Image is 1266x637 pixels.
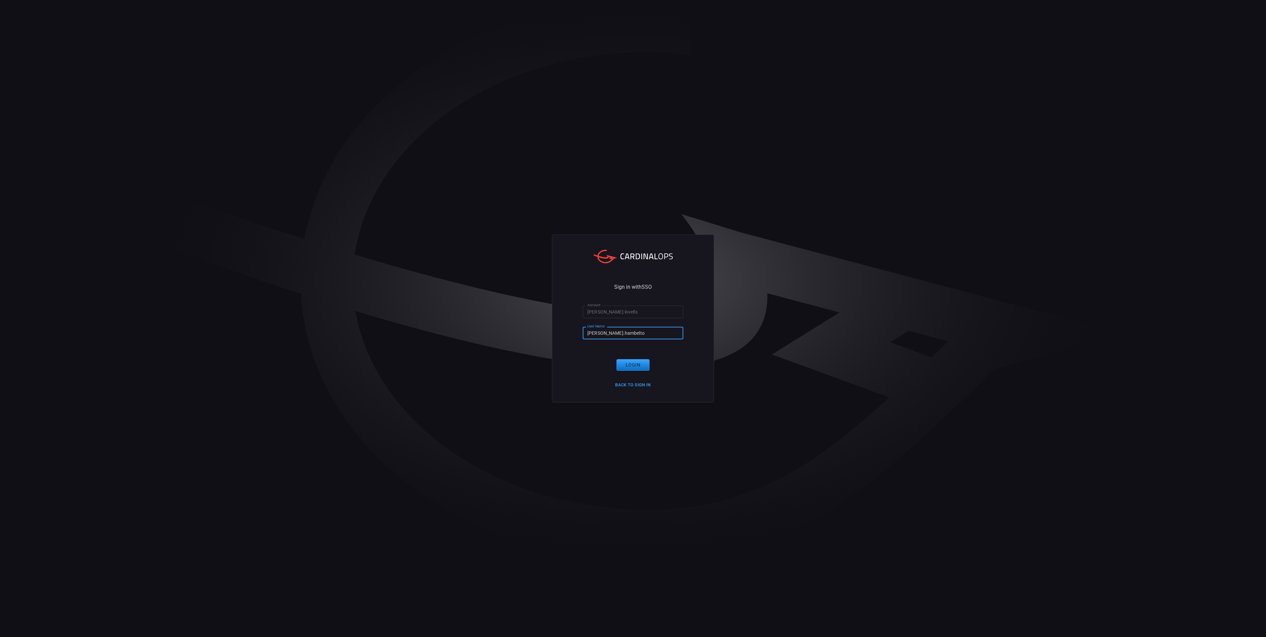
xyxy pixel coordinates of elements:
label: Account [587,303,601,308]
span: Sign in with SSO [614,284,652,290]
button: Login [616,359,650,371]
input: Type your user name [583,327,683,339]
input: Type your account [583,306,683,318]
button: Back to Sign in [611,380,655,390]
label: User Name [587,324,605,329]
